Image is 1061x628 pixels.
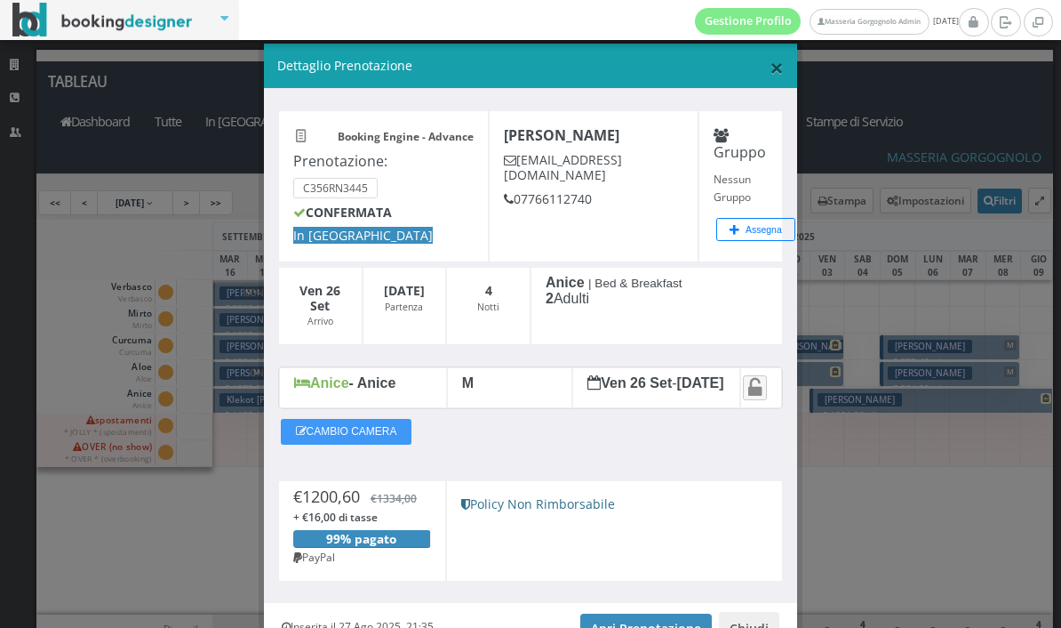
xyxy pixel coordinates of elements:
b: M [462,375,474,390]
div: 99% pagato [293,530,430,548]
small: Arrivo [307,315,333,327]
a: Attiva il blocco spostamento [743,375,767,400]
b: 2 [546,291,554,306]
span: In [GEOGRAPHIC_DATA] [293,227,433,244]
span: 1200,60 [302,486,360,507]
small: PayPal [293,550,335,565]
h5: [EMAIL_ADDRESS][DOMAIN_NAME] [504,153,684,183]
h5: Dettaglio Prenotazione [277,57,784,75]
small: Notti [477,301,499,313]
span: € [293,486,360,507]
h4: Gruppo [714,127,768,161]
b: Ven 26 Set [587,375,672,390]
b: - Anice [349,375,396,390]
h5: Policy Non Rimborsabile [461,497,768,512]
h5: 07766112740 [504,192,684,207]
small: Partenza [385,301,423,313]
span: + € [293,510,378,525]
button: Close [770,55,784,80]
span: € [371,491,417,506]
b: [DATE] [677,375,724,390]
span: × [770,51,784,85]
button: Assegna [716,218,795,241]
small: Nessun Gruppo [714,172,751,204]
small: | Bed & Breakfast [588,277,682,290]
b: [DATE] [384,282,425,299]
small: C356RN3445 [293,178,378,198]
button: CAMBIO CAMERA [281,419,411,445]
a: Masseria Gorgognolo Admin [810,9,929,35]
div: Adulti [530,267,783,345]
span: [DATE] [695,8,959,35]
b: 4 [485,282,492,299]
a: Gestione Profilo [695,8,802,35]
h4: Prenotazione: [293,127,474,170]
img: BookingDesigner.com [12,3,193,37]
b: [PERSON_NAME] [504,125,619,145]
b: CONFERMATA [293,204,392,221]
b: Anice [294,375,349,390]
span: 16,00 di tasse [308,510,378,525]
b: Ven 26 Set [299,282,340,314]
div: - [572,367,740,408]
b: Booking Engine - Advance [338,129,474,144]
b: Anice [546,275,585,290]
span: 1334,00 [377,491,417,506]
